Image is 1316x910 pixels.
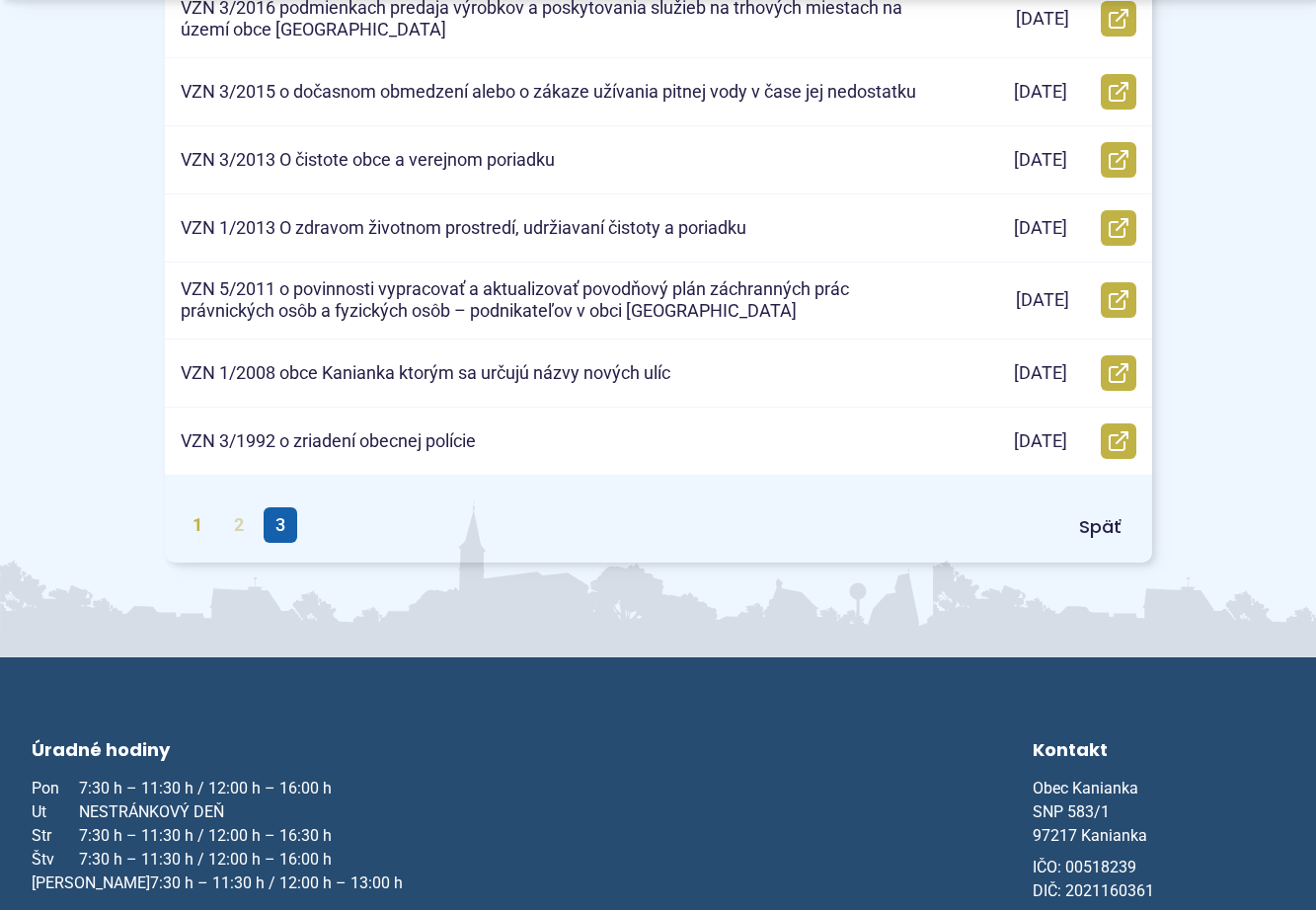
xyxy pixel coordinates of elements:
[32,872,150,895] span: [PERSON_NAME]
[181,149,555,172] p: VZN 3/2013 O čistote obce a verejnom poriadku
[264,507,297,543] span: 3
[1079,514,1121,539] span: Späť
[1014,362,1067,385] p: [DATE]
[181,278,921,323] p: VZN 5/2011 o povinnosti vypracovať a aktualizovať povodňový plán záchranných prác právnických osô...
[1033,779,1147,845] span: Obec Kanianka SNP 583/1 97217 Kanianka
[1014,149,1067,172] p: [DATE]
[32,824,79,848] span: Str
[1014,217,1067,240] p: [DATE]
[181,507,214,543] a: 1
[1014,81,1067,104] p: [DATE]
[1033,736,1284,769] h3: Kontakt
[181,217,746,240] p: VZN 1/2013 O zdravom životnom prostredí, udržiavaní čistoty a poriadku
[1063,509,1136,545] a: Späť
[181,81,916,104] p: VZN 3/2015 o dočasnom obmedzení alebo o zákaze užívania pitnej vody v čase jej nedostatku
[32,777,79,800] span: Pon
[222,507,256,543] a: 2
[32,800,79,824] span: Ut
[181,362,670,385] p: VZN 1/2008 obce Kanianka ktorým sa určujú názvy nových ulíc
[32,848,79,872] span: Štv
[32,736,403,769] h3: Úradné hodiny
[1016,8,1069,31] p: [DATE]
[181,430,476,453] p: VZN 3/1992 o zriadení obecnej polície
[32,777,403,895] p: 7:30 h – 11:30 h / 12:00 h – 16:00 h NESTRÁNKOVÝ DEŇ 7:30 h – 11:30 h / 12:00 h – 16:30 h 7:30 h ...
[1033,856,1284,903] p: IČO: 00518239 DIČ: 2021160361
[1014,430,1067,453] p: [DATE]
[1016,289,1069,312] p: [DATE]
